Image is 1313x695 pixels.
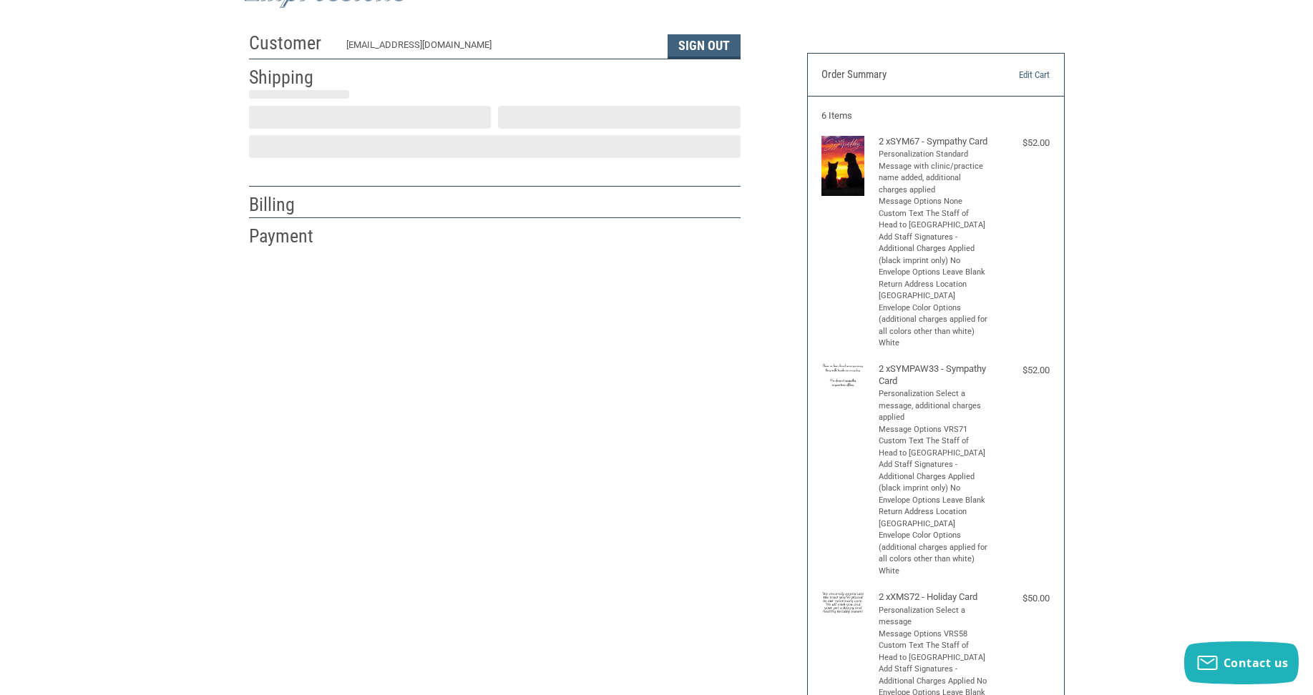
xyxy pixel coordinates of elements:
[879,495,990,507] li: Envelope Options Leave Blank
[879,196,990,208] li: Message Options None
[879,267,990,279] li: Envelope Options Leave Blank
[1224,655,1289,671] span: Contact us
[879,506,990,530] li: Return Address Location [GEOGRAPHIC_DATA]
[879,664,990,687] li: Add Staff Signatures - Additional Charges Applied No
[249,31,333,55] h2: Customer
[879,302,990,350] li: Envelope Color Options (additional charges applied for all colors other than white) White
[879,629,990,641] li: Message Options VRS58
[821,68,977,82] h3: Order Summary
[346,38,653,59] div: [EMAIL_ADDRESS][DOMAIN_NAME]
[879,279,990,302] li: Return Address Location [GEOGRAPHIC_DATA]
[1184,641,1299,684] button: Contact us
[249,66,333,89] h2: Shipping
[249,193,333,217] h2: Billing
[879,232,990,267] li: Add Staff Signatures - Additional Charges Applied (black imprint only) No
[879,591,990,603] h4: 2 x XMS72 - Holiday Card
[879,459,990,495] li: Add Staff Signatures - Additional Charges Applied (black imprint only) No
[977,68,1050,82] a: Edit Cart
[879,530,990,577] li: Envelope Color Options (additional charges applied for all colors other than white) White
[879,640,990,664] li: Custom Text The Staff of Head to [GEOGRAPHIC_DATA]
[879,435,990,459] li: Custom Text The Staff of Head to [GEOGRAPHIC_DATA]
[879,363,990,387] h4: 2 x SYMPAW33 - Sympathy Card
[992,591,1050,606] div: $50.00
[879,424,990,436] li: Message Options VRS71
[992,136,1050,150] div: $52.00
[821,110,1050,122] h3: 6 Items
[879,605,990,629] li: Personalization Select a message
[992,363,1050,378] div: $52.00
[879,208,990,232] li: Custom Text The Staff of Head to [GEOGRAPHIC_DATA]
[879,388,990,424] li: Personalization Select a message, additional charges applied
[249,225,333,248] h2: Payment
[879,149,990,196] li: Personalization Standard Message with clinic/practice name added, additional charges applied
[668,34,741,59] button: Sign Out
[879,136,990,147] h4: 2 x SYM67 - Sympathy Card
